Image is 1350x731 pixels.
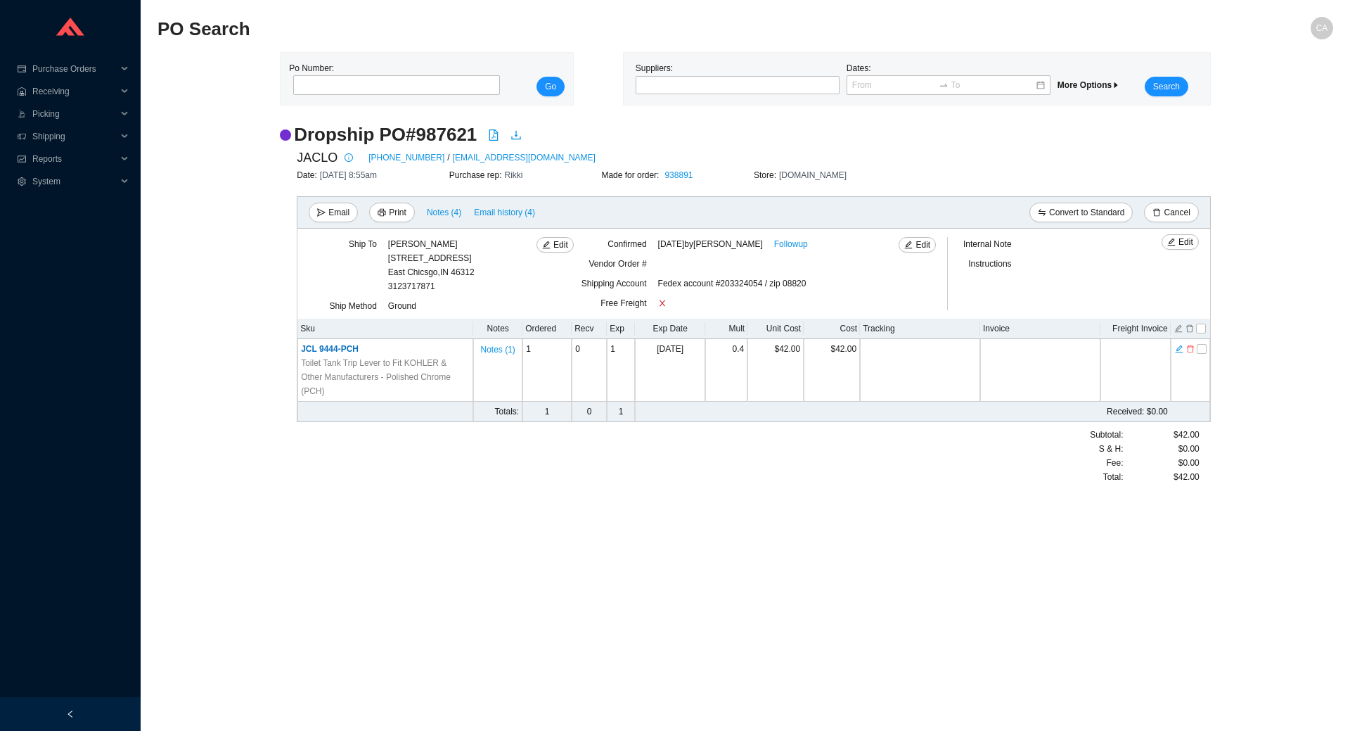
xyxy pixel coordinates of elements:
[1164,205,1190,220] span: Cancel
[545,80,556,94] span: Go
[505,170,523,180] span: Rikki
[705,402,1171,422] td: $0.00
[447,151,449,165] span: /
[1029,203,1133,222] button: swapConvert to Standard
[1178,456,1200,470] span: $0.00
[388,237,475,293] div: 3123717871
[589,259,647,269] span: Vendor Order #
[337,148,357,167] button: info-circle
[843,61,1054,96] div: Dates:
[607,319,635,339] th: Exp
[1112,81,1120,89] span: caret-right
[522,339,572,402] td: 1
[494,407,519,417] span: Totals:
[607,239,646,249] span: Confirmed
[536,237,574,253] button: editEdit
[860,319,980,339] th: Tracking
[389,205,406,220] span: Print
[157,17,1039,42] h2: PO Search
[341,153,356,162] span: info-circle
[1174,322,1183,332] button: edit
[17,65,27,73] span: credit-card
[17,177,27,186] span: setting
[581,279,647,288] span: Shipping Account
[510,129,522,144] a: download
[1175,344,1183,354] span: edit
[600,298,646,308] span: Free Freight
[601,170,662,180] span: Made for order:
[747,339,804,402] td: $42.00
[904,241,913,250] span: edit
[320,170,377,180] span: [DATE] 8:55am
[301,344,359,354] span: JCL 9444-PCH
[607,402,635,422] td: 1
[1162,234,1199,250] button: editEdit
[349,239,377,249] span: Ship To
[488,129,499,141] span: file-pdf
[473,203,536,222] button: Email history (4)
[572,339,607,402] td: 0
[1144,203,1198,222] button: deleteCancel
[480,342,515,352] button: Notes (1)
[1106,456,1123,470] span: Fee :
[297,147,337,168] span: JACLO
[300,322,470,336] div: Sku
[968,259,1011,269] span: Instructions
[369,203,415,222] button: printerPrint
[1100,319,1171,339] th: Freight Invoice
[32,125,117,148] span: Shipping
[804,339,860,402] td: $42.00
[480,343,515,357] span: Notes ( 1 )
[453,151,596,165] a: [EMAIL_ADDRESS][DOMAIN_NAME]
[32,170,117,193] span: System
[635,319,705,339] th: Exp Date
[939,80,949,90] span: swap-right
[536,77,565,96] button: Go
[297,170,320,180] span: Date:
[963,239,1012,249] span: Internal Note
[804,319,860,339] th: Cost
[1124,442,1200,456] div: $0.00
[754,170,779,180] span: Store:
[980,319,1100,339] th: Invoice
[1153,80,1180,94] span: Search
[510,129,522,141] span: download
[449,170,505,180] span: Purchase rep:
[747,319,804,339] th: Unit Cost
[915,238,930,252] span: Edit
[1038,208,1046,218] span: swap
[1090,428,1123,442] span: Subtotal:
[553,238,568,252] span: Edit
[658,299,667,307] span: close
[329,301,376,311] span: Ship Method
[378,208,386,218] span: printer
[607,339,635,402] td: 1
[852,78,936,92] input: From
[705,339,747,402] td: 0.4
[1185,322,1195,332] button: delete
[388,301,416,311] span: Ground
[32,103,117,125] span: Picking
[17,155,27,163] span: fund
[658,276,911,296] div: Fedex account #203324054 / zip 08820
[309,203,358,222] button: sendEmail
[1178,235,1193,249] span: Edit
[572,402,607,422] td: 0
[542,241,551,250] span: edit
[301,356,470,398] span: Toilet Tank Trip Lever to Fit KOHLER & Other Manufacturers - Polished Chrome (PCH)
[572,319,607,339] th: Recv
[1049,205,1124,220] span: Convert to Standard
[388,237,475,279] div: [PERSON_NAME] [STREET_ADDRESS] East Chicsgo , IN 46312
[1174,343,1184,352] button: edit
[1316,17,1328,39] span: CA
[32,148,117,170] span: Reports
[899,237,936,253] button: editEdit
[1124,470,1200,484] div: $42.00
[951,78,1035,92] input: To
[658,237,763,251] span: [DATE] by [PERSON_NAME]
[1185,343,1195,352] button: delete
[522,319,572,339] th: Ordered
[522,402,572,422] td: 1
[32,58,117,80] span: Purchase Orders
[368,151,444,165] a: [PHONE_NUMBER]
